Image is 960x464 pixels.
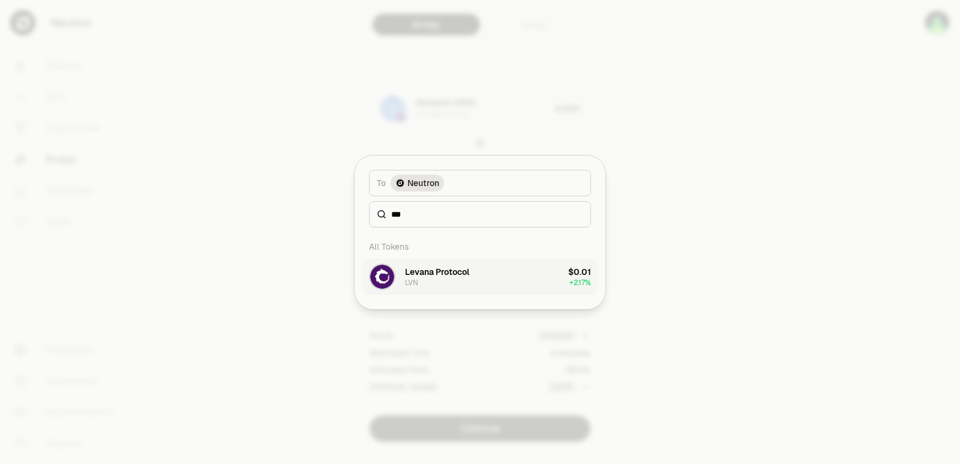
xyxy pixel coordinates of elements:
button: LVN LogoLevana ProtocolLVN$0.01+2.17% [362,259,598,295]
span: Neutron [407,177,439,189]
div: All Tokens [362,235,598,259]
img: Neutron Logo [397,179,404,187]
span: To [377,177,386,189]
button: ToNeutron LogoNeutron [369,170,591,196]
img: LVN Logo [370,265,394,289]
span: + 2.17% [569,278,591,288]
div: LVN [405,278,418,288]
div: $0.01 [568,266,591,278]
div: Levana Protocol [405,266,469,278]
